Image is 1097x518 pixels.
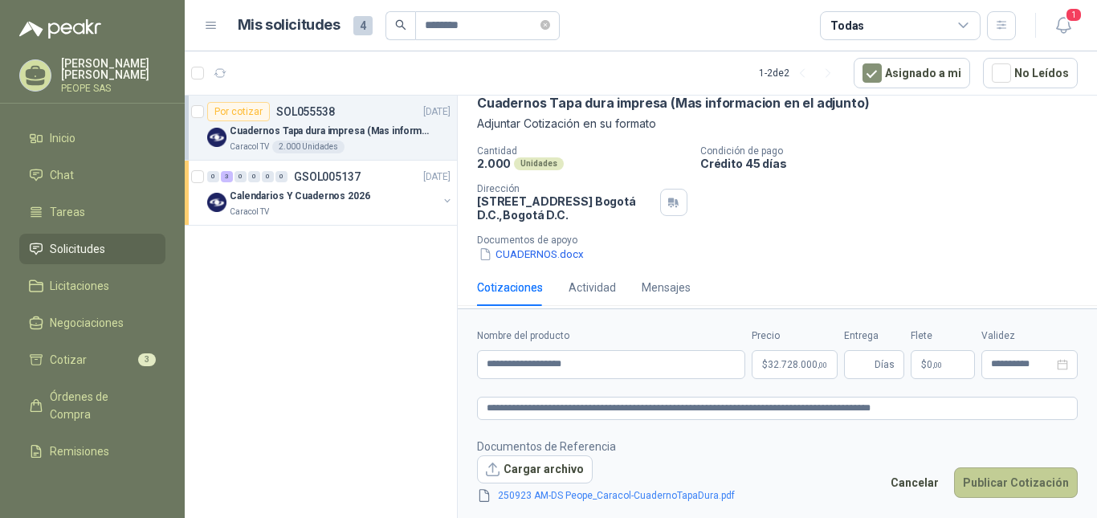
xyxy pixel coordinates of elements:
img: Company Logo [207,193,226,212]
div: Por cotizar [207,102,270,121]
span: Tareas [50,203,85,221]
p: PEOPE SAS [61,84,165,93]
button: 1 [1049,11,1078,40]
span: Cotizar [50,351,87,369]
div: 0 [234,171,247,182]
div: 0 [275,171,288,182]
span: Negociaciones [50,314,124,332]
span: close-circle [540,18,550,33]
a: Órdenes de Compra [19,381,165,430]
a: Configuración [19,473,165,504]
label: Flete [911,328,975,344]
div: 0 [262,171,274,182]
p: Caracol TV [230,206,269,218]
span: ,00 [818,361,827,369]
p: Documentos de Referencia [477,438,761,455]
button: Cancelar [882,467,948,498]
div: Unidades [514,157,564,170]
p: Caracol TV [230,141,269,153]
button: Asignado a mi [854,58,970,88]
a: 0 3 0 0 0 0 GSOL005137[DATE] Company LogoCalendarios Y Cuadernos 2026Caracol TV [207,167,454,218]
label: Nombre del producto [477,328,745,344]
a: Solicitudes [19,234,165,264]
p: $ 0,00 [911,350,975,379]
a: Remisiones [19,436,165,467]
div: Actividad [569,279,616,296]
a: Inicio [19,123,165,153]
p: [STREET_ADDRESS] Bogotá D.C. , Bogotá D.C. [477,194,654,222]
span: 4 [353,16,373,35]
div: Todas [830,17,864,35]
p: Crédito 45 días [700,157,1091,170]
span: Licitaciones [50,277,109,295]
img: Logo peakr [19,19,101,39]
p: [PERSON_NAME] [PERSON_NAME] [61,58,165,80]
p: Cuadernos Tapa dura impresa (Mas informacion en el adjunto) [477,95,869,112]
label: Precio [752,328,838,344]
img: Company Logo [207,128,226,147]
a: Negociaciones [19,308,165,338]
span: close-circle [540,20,550,30]
span: $ [921,360,927,369]
a: Licitaciones [19,271,165,301]
a: Tareas [19,197,165,227]
div: 2.000 Unidades [272,141,345,153]
p: [DATE] [423,169,451,185]
p: Adjuntar Cotización en su formato [477,115,1078,133]
p: SOL055538 [276,106,335,117]
p: Condición de pago [700,145,1091,157]
span: ,00 [932,361,942,369]
span: 0 [927,360,942,369]
div: 0 [207,171,219,182]
p: Dirección [477,183,654,194]
p: Calendarios Y Cuadernos 2026 [230,189,370,204]
span: 1 [1065,7,1083,22]
div: Mensajes [642,279,691,296]
p: Cantidad [477,145,687,157]
label: Validez [981,328,1078,344]
div: 1 - 2 de 2 [759,60,841,86]
span: Días [875,351,895,378]
span: search [395,19,406,31]
div: 0 [248,171,260,182]
div: Cotizaciones [477,279,543,296]
button: Cargar archivo [477,455,593,484]
label: Entrega [844,328,904,344]
span: Órdenes de Compra [50,388,150,423]
div: 3 [221,171,233,182]
button: Publicar Cotización [954,467,1078,498]
span: 32.728.000 [768,360,827,369]
p: 2.000 [477,157,511,170]
p: GSOL005137 [294,171,361,182]
button: No Leídos [983,58,1078,88]
a: Cotizar3 [19,345,165,375]
p: $32.728.000,00 [752,350,838,379]
span: Inicio [50,129,75,147]
p: Documentos de apoyo [477,235,1091,246]
h1: Mis solicitudes [238,14,341,37]
a: Chat [19,160,165,190]
span: Chat [50,166,74,184]
span: 3 [138,353,156,366]
span: Solicitudes [50,240,105,258]
a: 250923 AM-DS Peope_Caracol-CuadernoTapaDura.pdf [491,488,741,504]
p: [DATE] [423,104,451,120]
a: Por cotizarSOL055538[DATE] Company LogoCuadernos Tapa dura impresa (Mas informacion en el adjunto... [185,96,457,161]
p: Cuadernos Tapa dura impresa (Mas informacion en el adjunto) [230,124,430,139]
button: CUADERNOS.docx [477,246,585,263]
span: Remisiones [50,443,109,460]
